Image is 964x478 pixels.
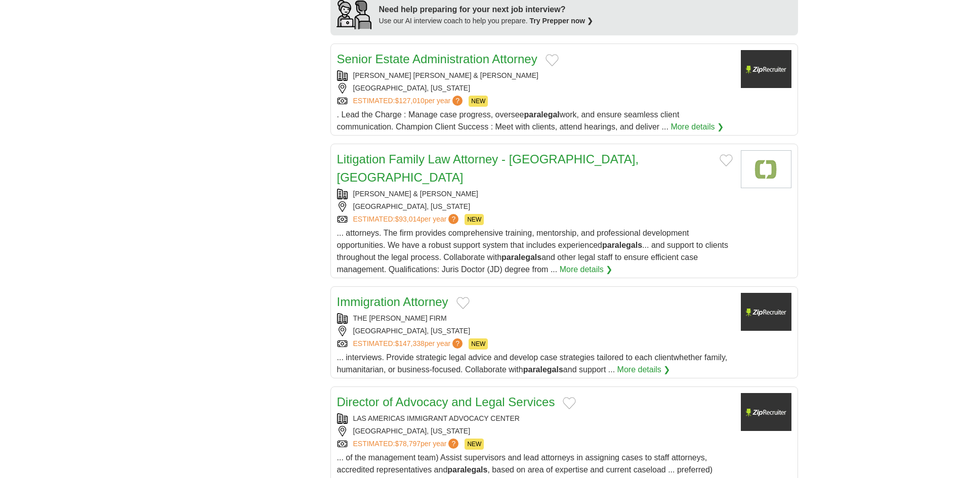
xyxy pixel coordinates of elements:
span: $78,797 [395,440,421,448]
div: [GEOGRAPHIC_DATA], [US_STATE] [337,201,733,212]
span: ... attorneys. The firm provides comprehensive training, mentorship, and professional development... [337,229,728,274]
span: ? [452,96,463,106]
span: ? [448,439,458,449]
strong: paralegals [501,253,541,262]
div: [PERSON_NAME] [PERSON_NAME] & [PERSON_NAME] [337,70,733,81]
img: Company logo [741,50,791,88]
a: [PERSON_NAME] & [PERSON_NAME] [353,190,478,198]
a: ESTIMATED:$127,010per year? [353,96,465,107]
span: NEW [465,439,484,450]
strong: paralegals [602,241,642,249]
img: Company logo [741,293,791,331]
span: ... interviews. Provide strategic legal advice and develop case strategies tailored to each clien... [337,353,728,374]
div: LAS AMERICAS IMMIGRANT ADVOCACY CENTER [337,413,733,424]
strong: paralegal [524,110,560,119]
a: Litigation Family Law Attorney - [GEOGRAPHIC_DATA], [GEOGRAPHIC_DATA] [337,152,639,184]
button: Add to favorite jobs [456,297,470,309]
a: More details ❯ [670,121,724,133]
div: Need help preparing for your next job interview? [379,4,594,16]
div: [GEOGRAPHIC_DATA], [US_STATE] [337,83,733,94]
a: More details ❯ [617,364,670,376]
span: ? [452,338,463,349]
div: Use our AI interview coach to help you prepare. [379,16,594,26]
button: Add to favorite jobs [563,397,576,409]
a: More details ❯ [560,264,613,276]
div: [GEOGRAPHIC_DATA], [US_STATE] [337,326,733,336]
a: Senior Estate Administration Attorney [337,52,537,66]
span: $93,014 [395,215,421,223]
a: Try Prepper now ❯ [530,17,594,25]
button: Add to favorite jobs [720,154,733,166]
span: $147,338 [395,339,424,347]
button: Add to favorite jobs [546,54,559,66]
a: ESTIMATED:$147,338per year? [353,338,465,350]
span: ? [448,214,458,224]
div: THE [PERSON_NAME] FIRM [337,313,733,324]
a: ESTIMATED:$93,014per year? [353,214,461,225]
img: Company logo [741,393,791,431]
a: ESTIMATED:$78,797per year? [353,439,461,450]
a: Director of Advocacy and Legal Services [337,395,555,409]
strong: paralegals [447,465,487,474]
strong: paralegals [523,365,563,374]
span: $127,010 [395,97,424,105]
span: NEW [469,338,488,350]
span: NEW [465,214,484,225]
span: NEW [469,96,488,107]
div: [GEOGRAPHIC_DATA], [US_STATE] [337,426,733,437]
span: . Lead the Charge : Manage case progress, oversee work, and ensure seamless client communication.... [337,110,680,131]
a: Immigration Attorney [337,295,448,309]
img: Cordell & Cordell logo [741,150,791,188]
